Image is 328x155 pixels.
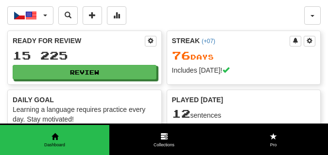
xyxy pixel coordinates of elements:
[13,105,156,124] div: Learning a language requires practice every day. Stay motivated!
[13,36,145,46] div: Ready for Review
[172,48,190,62] span: 76
[13,95,156,105] div: Daily Goal
[172,108,316,120] div: sentences
[107,6,126,25] button: More stats
[58,6,78,25] button: Search sentences
[13,65,156,79] button: Review
[219,142,328,148] span: Pro
[172,95,224,105] span: Played [DATE]
[172,107,190,120] span: 12
[172,49,316,62] div: Day s
[172,65,316,75] div: Includes [DATE]!
[109,142,219,148] span: Collections
[172,36,290,46] div: Streak
[13,49,156,62] div: 15 225
[202,38,215,45] a: (+07)
[83,6,102,25] button: Add sentence to collection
